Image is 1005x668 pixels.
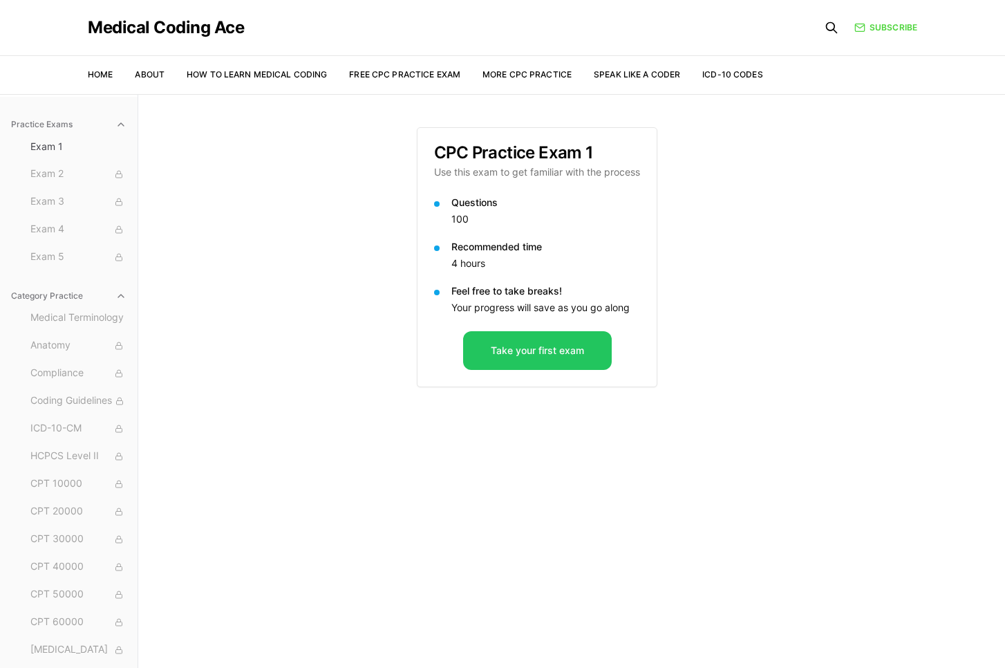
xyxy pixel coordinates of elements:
[854,21,917,34] a: Subscribe
[30,532,126,547] span: CPT 30000
[25,611,132,633] button: CPT 60000
[594,69,680,80] a: Speak Like a Coder
[88,19,244,36] a: Medical Coding Ace
[30,366,126,381] span: Compliance
[25,445,132,467] button: HCPCS Level II
[30,587,126,602] span: CPT 50000
[30,559,126,575] span: CPT 40000
[25,307,132,329] button: Medical Terminology
[30,140,126,154] span: Exam 1
[451,196,640,210] p: Questions
[25,163,132,185] button: Exam 2
[776,600,1005,668] iframe: portal-trigger
[25,219,132,241] button: Exam 4
[25,335,132,357] button: Anatomy
[30,250,126,265] span: Exam 5
[30,504,126,519] span: CPT 20000
[187,69,327,80] a: How to Learn Medical Coding
[25,501,132,523] button: CPT 20000
[25,556,132,578] button: CPT 40000
[30,421,126,436] span: ICD-10-CM
[434,145,640,161] h3: CPC Practice Exam 1
[30,194,126,210] span: Exam 3
[30,615,126,630] span: CPT 60000
[6,285,132,307] button: Category Practice
[6,113,132,136] button: Practice Exams
[25,584,132,606] button: CPT 50000
[30,393,126,409] span: Coding Guidelines
[30,310,126,326] span: Medical Terminology
[25,390,132,412] button: Coding Guidelines
[30,338,126,353] span: Anatomy
[451,284,640,298] p: Feel free to take breaks!
[451,257,640,270] p: 4 hours
[25,528,132,550] button: CPT 30000
[25,639,132,661] button: [MEDICAL_DATA]
[451,301,640,315] p: Your progress will save as you go along
[25,473,132,495] button: CPT 10000
[482,69,572,80] a: More CPC Practice
[30,476,126,492] span: CPT 10000
[30,222,126,237] span: Exam 4
[135,69,165,80] a: About
[25,362,132,384] button: Compliance
[349,69,460,80] a: Free CPC Practice Exam
[30,449,126,464] span: HCPCS Level II
[451,240,640,254] p: Recommended time
[25,191,132,213] button: Exam 3
[434,165,640,179] p: Use this exam to get familiar with the process
[451,212,640,226] p: 100
[25,418,132,440] button: ICD-10-CM
[30,642,126,658] span: [MEDICAL_DATA]
[25,136,132,158] button: Exam 1
[30,167,126,182] span: Exam 2
[702,69,762,80] a: ICD-10 Codes
[25,246,132,268] button: Exam 5
[463,331,612,370] button: Take your first exam
[88,69,113,80] a: Home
